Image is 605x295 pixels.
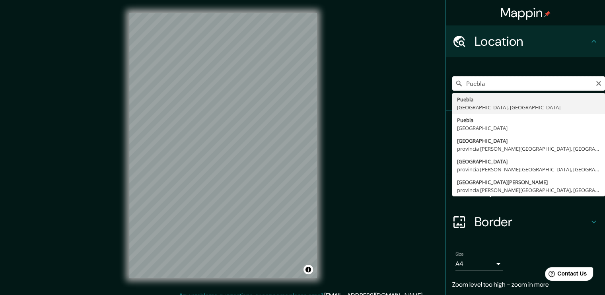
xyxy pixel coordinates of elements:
[446,111,605,142] div: Pins
[595,79,602,87] button: Clear
[544,11,551,17] img: pin-icon.png
[457,165,600,173] div: provincia [PERSON_NAME][GEOGRAPHIC_DATA], [GEOGRAPHIC_DATA]
[457,157,600,165] div: [GEOGRAPHIC_DATA]
[457,145,600,153] div: provincia [PERSON_NAME][GEOGRAPHIC_DATA], [GEOGRAPHIC_DATA]
[452,280,599,289] p: Zoom level too high - zoom in more
[475,33,589,49] h4: Location
[457,186,600,194] div: provincia [PERSON_NAME][GEOGRAPHIC_DATA], [GEOGRAPHIC_DATA]
[457,116,600,124] div: Puebla
[475,214,589,230] h4: Border
[446,174,605,206] div: Layout
[455,258,503,270] div: A4
[455,251,464,258] label: Size
[457,103,600,111] div: [GEOGRAPHIC_DATA], [GEOGRAPHIC_DATA]
[534,264,596,286] iframe: Help widget launcher
[446,25,605,57] div: Location
[446,206,605,238] div: Border
[446,142,605,174] div: Style
[457,178,600,186] div: [GEOGRAPHIC_DATA][PERSON_NAME]
[303,265,313,274] button: Toggle attribution
[500,5,551,21] h4: Mappin
[457,124,600,132] div: [GEOGRAPHIC_DATA]
[475,182,589,198] h4: Layout
[457,95,600,103] div: Puebla
[129,13,317,278] canvas: Map
[457,137,600,145] div: [GEOGRAPHIC_DATA]
[452,76,605,91] input: Pick your city or area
